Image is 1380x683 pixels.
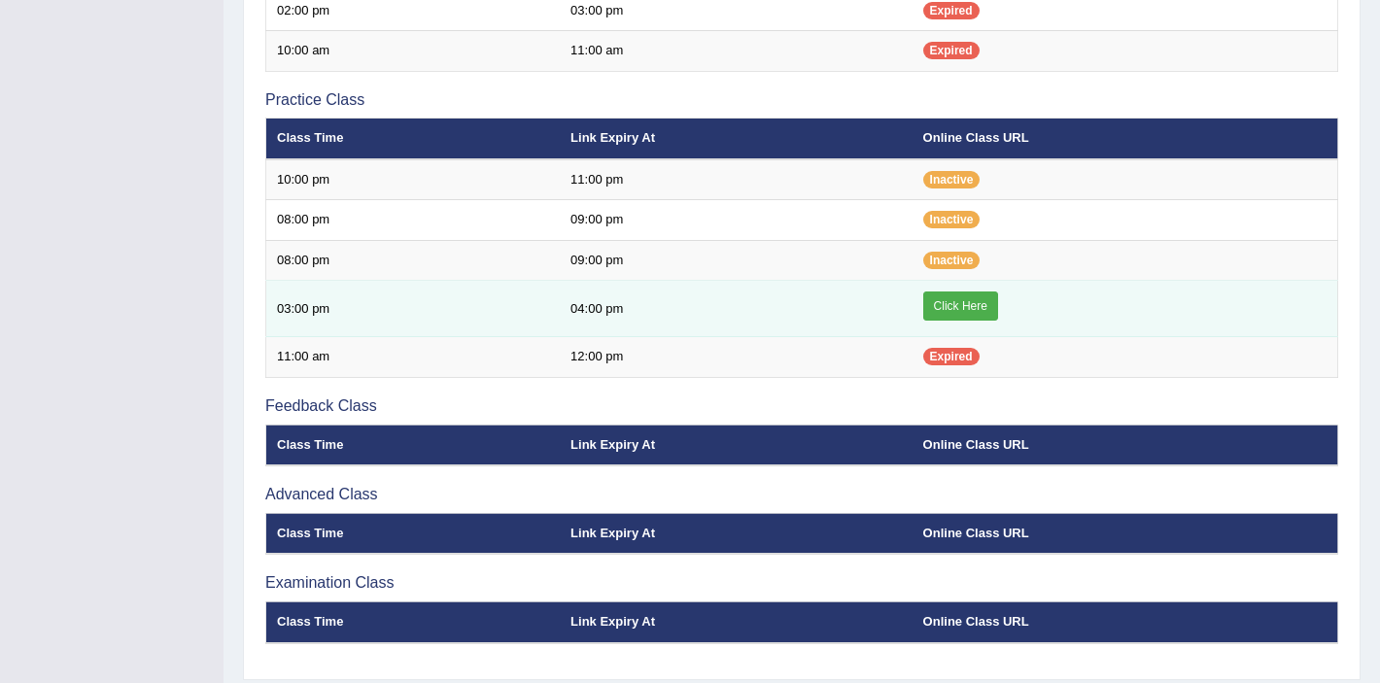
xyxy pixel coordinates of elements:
[560,281,913,337] td: 04:00 pm
[265,574,1338,592] h3: Examination Class
[560,200,913,241] td: 09:00 pm
[560,513,913,554] th: Link Expiry At
[923,252,981,269] span: Inactive
[913,601,1338,642] th: Online Class URL
[265,486,1338,503] h3: Advanced Class
[266,240,561,281] td: 08:00 pm
[266,159,561,200] td: 10:00 pm
[560,159,913,200] td: 11:00 pm
[266,119,561,159] th: Class Time
[913,425,1338,465] th: Online Class URL
[923,171,981,188] span: Inactive
[560,31,913,72] td: 11:00 am
[560,337,913,378] td: 12:00 pm
[266,31,561,72] td: 10:00 am
[266,425,561,465] th: Class Time
[923,348,980,365] span: Expired
[923,211,981,228] span: Inactive
[266,513,561,554] th: Class Time
[913,119,1338,159] th: Online Class URL
[913,513,1338,554] th: Online Class URL
[266,337,561,378] td: 11:00 am
[266,281,561,337] td: 03:00 pm
[923,42,980,59] span: Expired
[265,397,1338,415] h3: Feedback Class
[923,2,980,19] span: Expired
[265,91,1338,109] h3: Practice Class
[560,425,913,465] th: Link Expiry At
[266,601,561,642] th: Class Time
[560,240,913,281] td: 09:00 pm
[266,200,561,241] td: 08:00 pm
[560,119,913,159] th: Link Expiry At
[560,601,913,642] th: Link Expiry At
[923,291,998,321] a: Click Here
